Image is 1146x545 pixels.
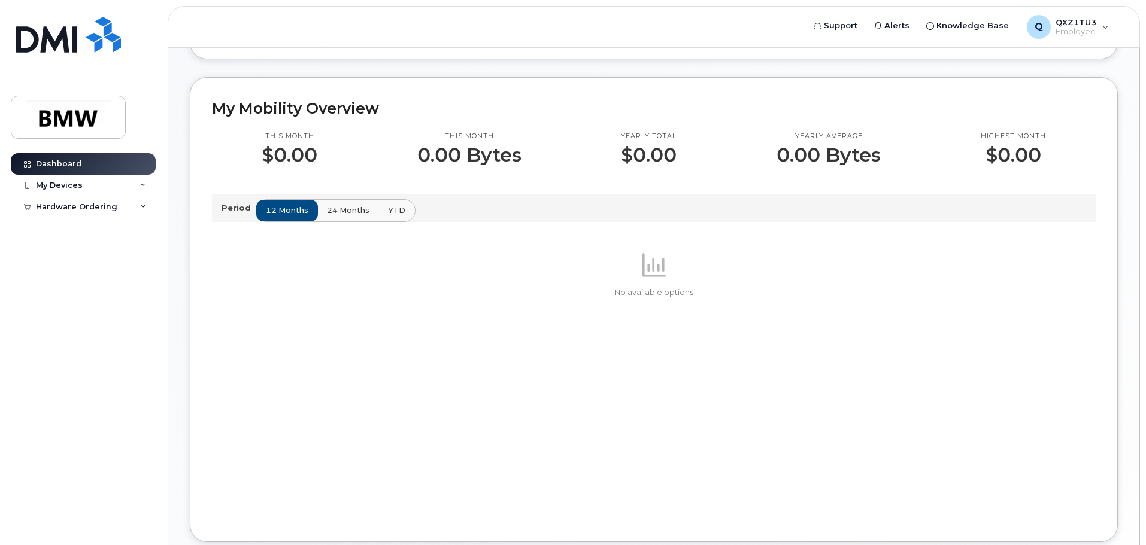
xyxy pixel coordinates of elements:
span: Q [1035,20,1043,34]
span: 24 months [327,205,369,216]
p: $0.00 [981,144,1046,166]
a: Support [805,14,866,38]
p: This month [417,132,522,141]
p: This month [262,132,317,141]
span: Employee [1056,27,1096,36]
p: 0.00 Bytes [417,144,522,166]
a: Alerts [866,14,918,38]
p: $0.00 [621,144,677,166]
a: Knowledge Base [918,14,1017,38]
div: QXZ1TU3 [1018,15,1117,39]
h2: My Mobility Overview [212,99,1096,117]
iframe: Messenger Launcher [1094,493,1137,536]
p: Period [222,202,256,214]
p: Highest month [981,132,1046,141]
p: 0.00 Bytes [777,144,881,166]
p: No available options [212,287,1096,298]
p: Yearly total [621,132,677,141]
p: $0.00 [262,144,317,166]
span: Knowledge Base [936,20,1009,32]
span: QXZ1TU3 [1056,17,1096,27]
span: YTD [388,205,405,216]
span: Alerts [884,20,909,32]
span: Support [824,20,857,32]
p: Yearly average [777,132,881,141]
